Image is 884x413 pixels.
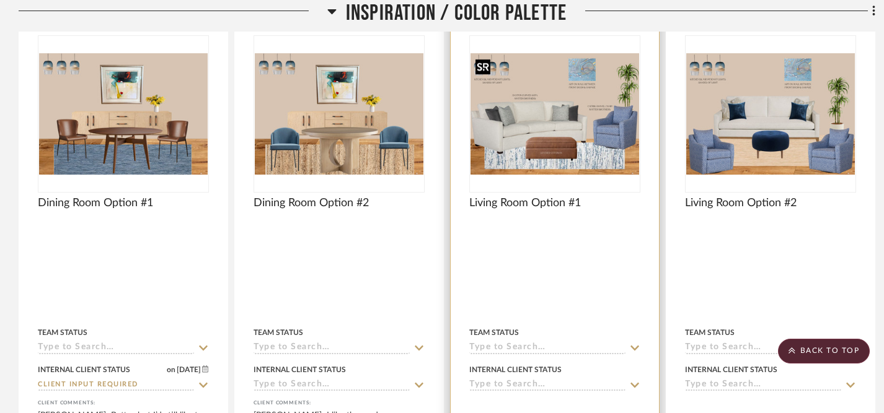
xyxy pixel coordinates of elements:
div: Internal Client Status [469,364,562,375]
img: Dining Room Option #2 [255,53,423,175]
scroll-to-top-button: BACK TO TOP [778,339,870,363]
div: Team Status [685,327,735,338]
img: Dining Room Option #1 [39,53,208,175]
span: on [167,366,175,373]
div: Team Status [38,327,87,338]
div: Team Status [469,327,519,338]
div: Internal Client Status [254,364,346,375]
span: [DATE] [175,365,202,374]
input: Type to Search… [685,380,841,391]
img: Living Room Option #1 [471,53,639,175]
div: 0 [254,36,424,192]
input: Type to Search… [254,380,410,391]
span: Dining Room Option #2 [254,196,369,210]
div: Team Status [254,327,303,338]
input: Type to Search… [685,342,841,354]
span: Living Room Option #1 [469,196,581,210]
input: Type to Search… [38,342,194,354]
div: Internal Client Status [38,364,130,375]
input: Type to Search… [38,380,194,391]
div: Internal Client Status [685,364,777,375]
span: Dining Room Option #1 [38,196,153,210]
span: Living Room Option #2 [685,196,797,210]
input: Type to Search… [469,380,625,391]
img: Living Room Option #2 [686,53,855,175]
input: Type to Search… [469,342,625,354]
input: Type to Search… [254,342,410,354]
div: 0 [470,36,640,192]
